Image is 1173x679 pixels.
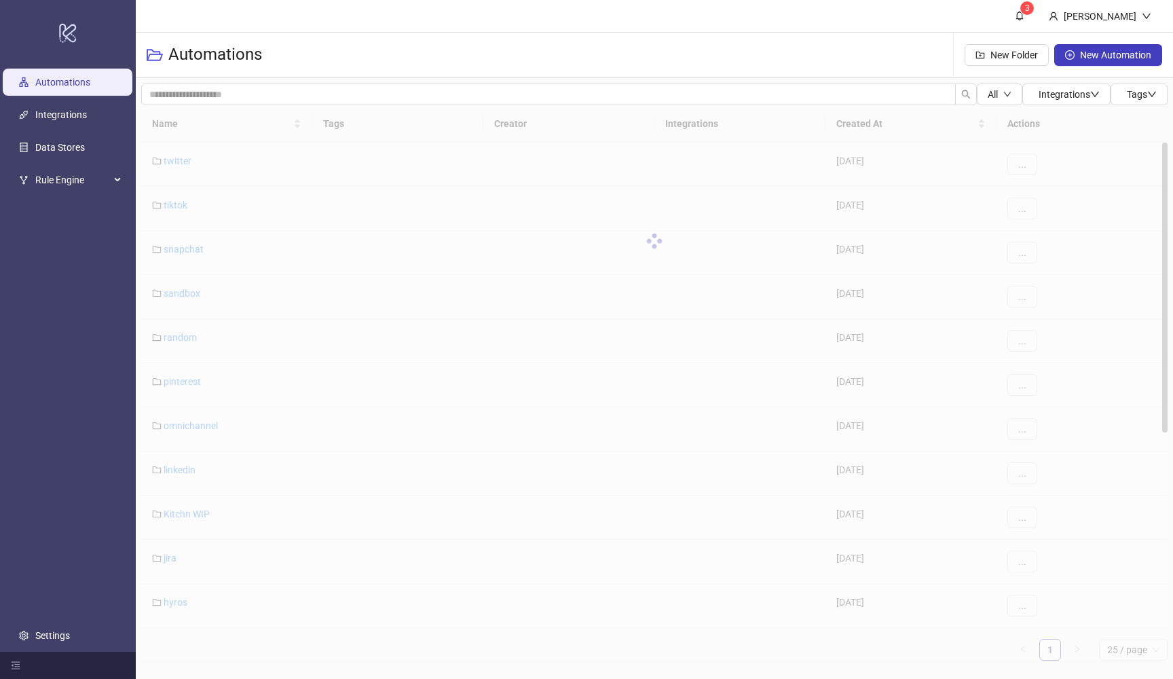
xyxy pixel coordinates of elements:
span: fork [19,175,29,185]
a: Settings [35,630,70,641]
span: All [988,89,998,100]
span: down [1090,90,1100,99]
span: folder-add [975,50,985,60]
span: search [961,90,971,99]
span: user [1049,12,1058,21]
span: menu-fold [11,661,20,670]
sup: 3 [1020,1,1034,15]
span: down [1003,90,1011,98]
span: down [1147,90,1157,99]
span: Rule Engine [35,166,110,194]
div: [PERSON_NAME] [1058,9,1142,24]
span: 3 [1025,3,1030,13]
span: Integrations [1039,89,1100,100]
span: New Automation [1080,50,1151,60]
button: Alldown [977,84,1022,105]
button: Tagsdown [1111,84,1168,105]
span: plus-circle [1065,50,1075,60]
span: bell [1015,11,1024,20]
span: Tags [1127,89,1157,100]
button: New Folder [965,44,1049,66]
span: folder-open [147,47,163,63]
a: Integrations [35,109,87,120]
h3: Automations [168,44,262,66]
span: New Folder [990,50,1038,60]
a: Automations [35,77,90,88]
button: New Automation [1054,44,1162,66]
span: down [1142,12,1151,21]
button: Integrationsdown [1022,84,1111,105]
a: Data Stores [35,142,85,153]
